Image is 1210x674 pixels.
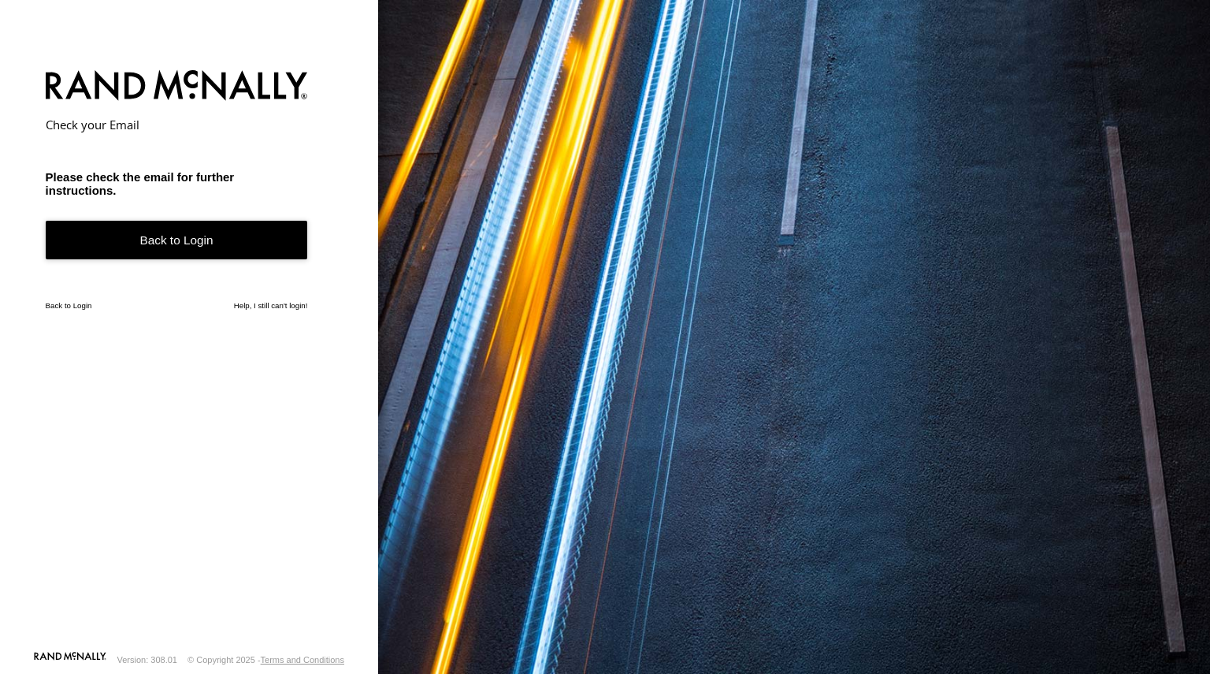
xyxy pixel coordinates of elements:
[46,117,308,132] h2: Check your Email
[261,655,344,665] a: Terms and Conditions
[234,301,308,310] a: Help, I still can't login!
[46,221,308,259] a: Back to Login
[117,655,177,665] div: Version: 308.01
[46,67,308,107] img: Rand McNally
[46,301,92,310] a: Back to Login
[187,655,344,665] div: © Copyright 2025 -
[46,170,308,197] h3: Please check the email for further instructions.
[34,652,106,668] a: Visit our Website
